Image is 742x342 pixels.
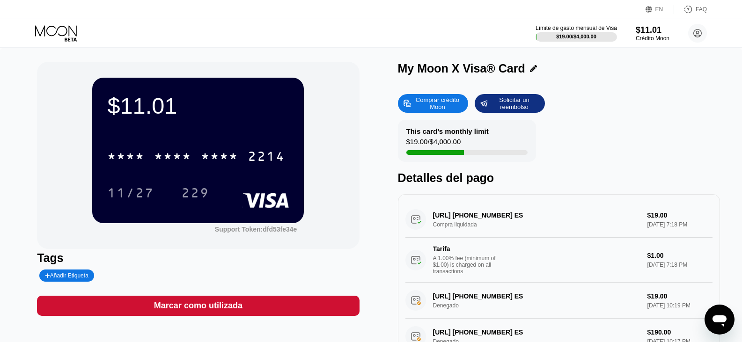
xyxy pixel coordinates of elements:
[215,226,297,233] div: Support Token: dfd53fe34e
[215,226,297,233] div: Support Token:dfd53fe34e
[37,251,359,265] div: Tags
[181,187,209,202] div: 229
[705,305,735,335] iframe: Botón para iniciar la ventana de mensajería
[674,5,707,14] div: FAQ
[107,187,154,202] div: 11/27
[405,238,713,283] div: TarifaA 1.00% fee (minimum of $1.00) is charged on all transactions$1.00[DATE] 7:18 PM
[248,150,285,165] div: 2214
[154,300,242,311] div: Marcar como utilizada
[475,94,545,113] div: Solicitar un reembolso
[37,296,359,316] div: Marcar como utilizada
[636,25,669,35] div: $11.01
[398,62,525,75] div: My Moon X Visa® Card
[536,25,617,42] div: Límite de gasto mensual de Visa$19.00/$4,000.00
[433,255,503,275] div: A 1.00% fee (minimum of $1.00) is charged on all transactions
[39,269,94,282] div: Añadir Etiqueta
[647,252,713,259] div: $1.00
[647,262,713,268] div: [DATE] 7:18 PM
[488,96,540,111] div: Solicitar un reembolso
[107,93,289,119] div: $11.01
[696,6,707,13] div: FAQ
[398,94,468,113] div: Comprar crédito Moon
[433,245,499,253] div: Tarifa
[411,96,463,111] div: Comprar crédito Moon
[45,272,88,279] div: Añadir Etiqueta
[536,25,617,31] div: Límite de gasto mensual de Visa
[174,181,216,204] div: 229
[100,181,161,204] div: 11/27
[406,127,489,135] div: This card’s monthly limit
[655,6,663,13] div: EN
[406,138,461,150] div: $19.00 / $4,000.00
[646,5,674,14] div: EN
[636,35,669,42] div: Crédito Moon
[398,171,720,185] div: Detalles del pago
[556,34,596,39] div: $19.00 / $4,000.00
[636,25,669,42] div: $11.01Crédito Moon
